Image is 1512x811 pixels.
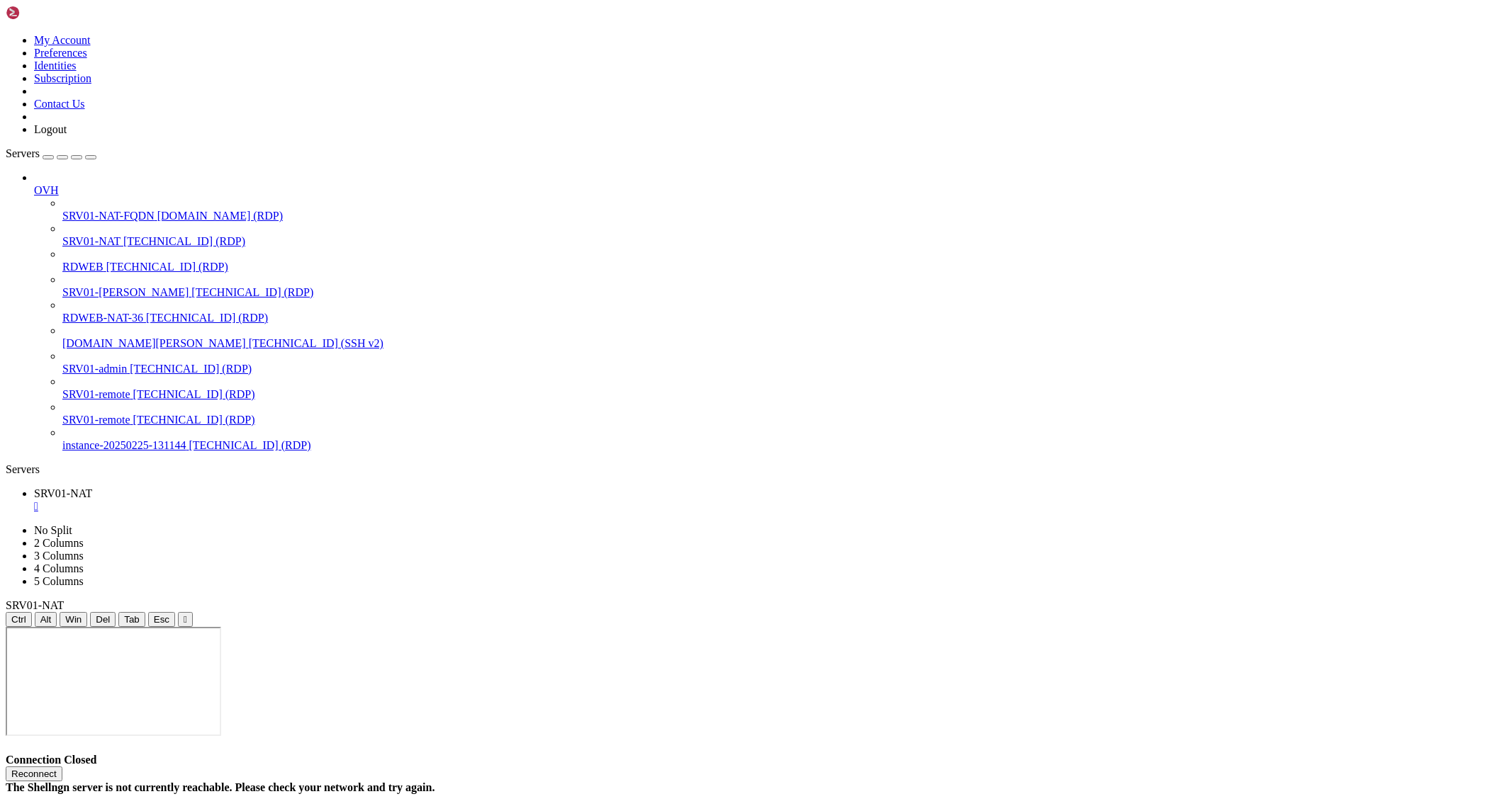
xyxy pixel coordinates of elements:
button: Del [90,612,116,627]
span: Alt [40,614,52,625]
button: Esc [148,612,175,627]
span: SRV01-NAT-FQDN [62,210,155,222]
a: My Account [34,34,91,46]
a: Servers [6,147,96,159]
li: instance-20250225-131144 [TECHNICAL_ID] (RDP) [62,426,1506,452]
span: instance-20250225-131144 [62,439,186,451]
span: SRV01-remote [62,414,130,426]
span: Esc [154,614,169,625]
span: [DOMAIN_NAME] (RDP) [157,210,283,222]
img: Shellngn [6,6,87,20]
button: Tab [118,612,145,627]
li: OVH [34,171,1506,452]
span: Connection Closed [6,754,96,766]
span: Ctrl [11,614,26,625]
li: SRV01-NAT-FQDN [DOMAIN_NAME] (RDP) [62,197,1506,222]
span: SRV01-NAT [6,599,64,611]
span: SRV01-admin [62,363,127,375]
a: RDWEB [TECHNICAL_ID] (RDP) [62,261,1506,273]
li: SRV01-NAT [TECHNICAL_ID] (RDP) [62,222,1506,248]
a: SRV01-NAT-FQDN [DOMAIN_NAME] (RDP) [62,210,1506,222]
a: RDWEB-NAT-36 [TECHNICAL_ID] (RDP) [62,312,1506,324]
a: [DOMAIN_NAME][PERSON_NAME] [TECHNICAL_ID] (SSH v2) [62,337,1506,350]
span: [TECHNICAL_ID] (RDP) [123,235,245,247]
span: [DOMAIN_NAME][PERSON_NAME] [62,337,246,349]
a: Preferences [34,47,87,59]
li: RDWEB-NAT-36 [TECHNICAL_ID] (RDP) [62,299,1506,324]
button:  [178,612,193,627]
li: SRV01-remote [TECHNICAL_ID] (RDP) [62,375,1506,401]
span: SRV01-NAT [34,487,92,499]
a: Contact Us [34,98,85,110]
div:  [184,614,187,625]
span: [TECHNICAL_ID] (RDP) [189,439,310,451]
button: Ctrl [6,612,32,627]
span: [TECHNICAL_ID] (RDP) [146,312,268,324]
span: SRV01-remote [62,388,130,400]
li: RDWEB [TECHNICAL_ID] (RDP) [62,248,1506,273]
span: Tab [124,614,140,625]
a: SRV01-remote [TECHNICAL_ID] (RDP) [62,414,1506,426]
a: 4 Columns [34,562,84,574]
span: [TECHNICAL_ID] (RDP) [133,388,255,400]
a: SRV01-[PERSON_NAME] [TECHNICAL_ID] (RDP) [62,286,1506,299]
li: [DOMAIN_NAME][PERSON_NAME] [TECHNICAL_ID] (SSH v2) [62,324,1506,350]
a: Logout [34,123,67,135]
button: Reconnect [6,766,62,781]
a: SRV01-admin [TECHNICAL_ID] (RDP) [62,363,1506,375]
span: Servers [6,147,40,159]
a: SRV01-remote [TECHNICAL_ID] (RDP) [62,388,1506,401]
a: OVH [34,184,1506,197]
span: [TECHNICAL_ID] (RDP) [130,363,252,375]
a: No Split [34,524,72,536]
span: Del [96,614,110,625]
div: The Shellngn server is not currently reachable. Please check your network and try again. [6,781,1506,794]
a: 5 Columns [34,575,84,587]
a: 3 Columns [34,550,84,562]
span: [TECHNICAL_ID] (RDP) [106,261,228,273]
a: SRV01-NAT [34,487,1506,513]
span: Win [65,614,82,625]
span: SRV01-[PERSON_NAME] [62,286,189,298]
li: SRV01-admin [TECHNICAL_ID] (RDP) [62,350,1506,375]
a: SRV01-NAT [TECHNICAL_ID] (RDP) [62,235,1506,248]
a: instance-20250225-131144 [TECHNICAL_ID] (RDP) [62,439,1506,452]
span: [TECHNICAL_ID] (SSH v2) [249,337,383,349]
div: Servers [6,463,1506,476]
button: Win [60,612,87,627]
span: RDWEB-NAT-36 [62,312,143,324]
a:  [34,500,1506,513]
button: Alt [35,612,57,627]
li: SRV01-[PERSON_NAME] [TECHNICAL_ID] (RDP) [62,273,1506,299]
li: SRV01-remote [TECHNICAL_ID] (RDP) [62,401,1506,426]
span: SRV01-NAT [62,235,121,247]
span: RDWEB [62,261,103,273]
span: [TECHNICAL_ID] (RDP) [191,286,313,298]
span: [TECHNICAL_ID] (RDP) [133,414,255,426]
span: OVH [34,184,59,196]
a: 2 Columns [34,537,84,549]
a: Subscription [34,72,91,84]
a: Identities [34,59,77,72]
